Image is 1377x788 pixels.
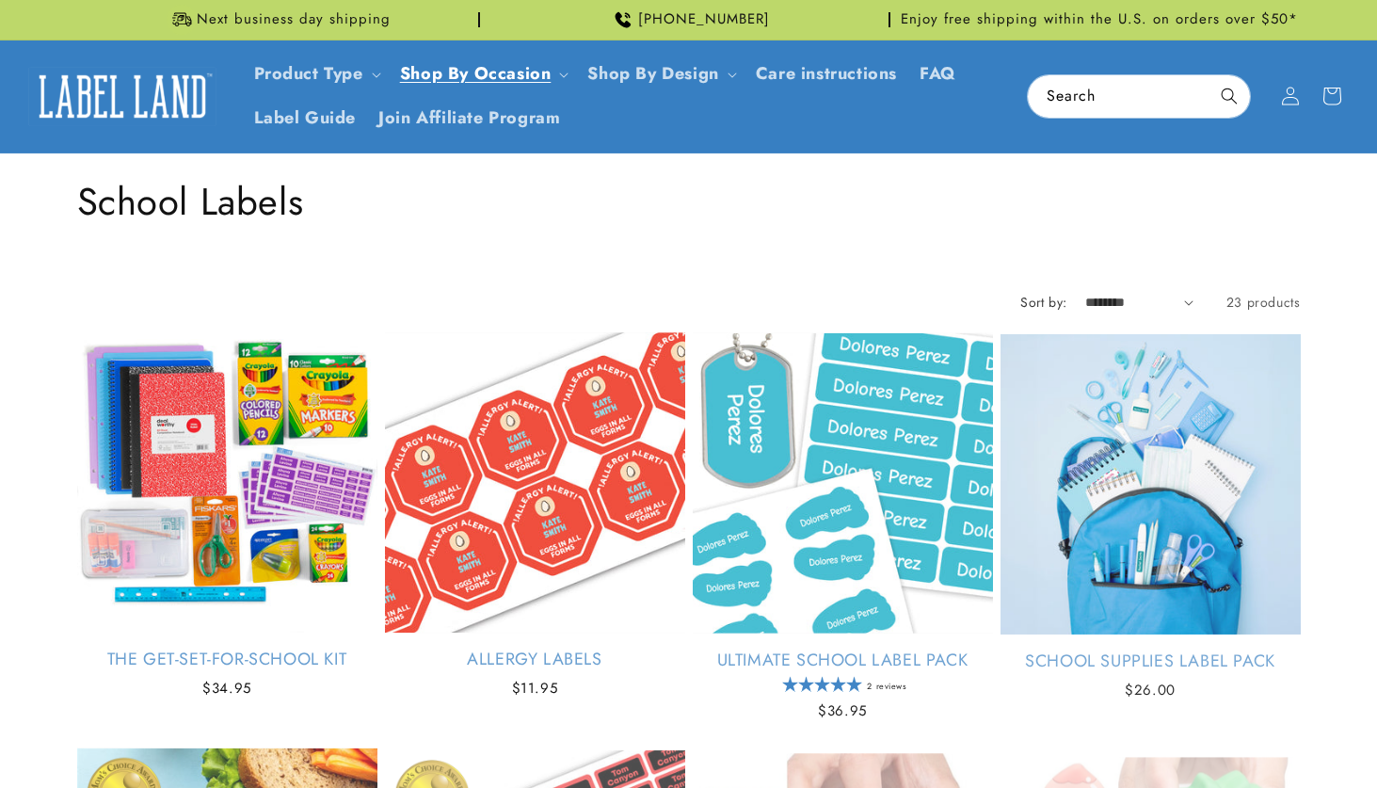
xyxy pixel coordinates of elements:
summary: Shop By Occasion [389,52,577,96]
a: Label Land [22,60,224,133]
span: Care instructions [756,63,897,85]
summary: Shop By Design [576,52,744,96]
label: Sort by: [1020,293,1066,312]
span: Next business day shipping [197,10,391,29]
a: FAQ [908,52,968,96]
a: Allergy Labels [385,649,685,670]
span: Enjoy free shipping within the U.S. on orders over $50* [901,10,1298,29]
a: Ultimate School Label Pack [693,649,993,670]
span: FAQ [920,63,956,85]
a: Care instructions [745,52,908,96]
span: [PHONE_NUMBER] [638,10,770,29]
summary: Product Type [243,52,389,96]
span: Join Affiliate Program [378,107,560,129]
span: 23 products [1226,293,1301,312]
a: Join Affiliate Program [367,96,571,140]
iframe: Gorgias Floating Chat [982,700,1358,769]
button: Search [1209,75,1250,117]
a: Shop By Design [587,61,718,86]
span: Label Guide [254,107,357,129]
a: Label Guide [243,96,368,140]
a: Product Type [254,61,363,86]
a: The Get-Set-for-School Kit [77,649,377,670]
a: School Supplies Label Pack [1001,649,1301,670]
span: Shop By Occasion [400,63,552,85]
img: Label Land [28,67,216,125]
h1: School Labels [77,177,1301,226]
